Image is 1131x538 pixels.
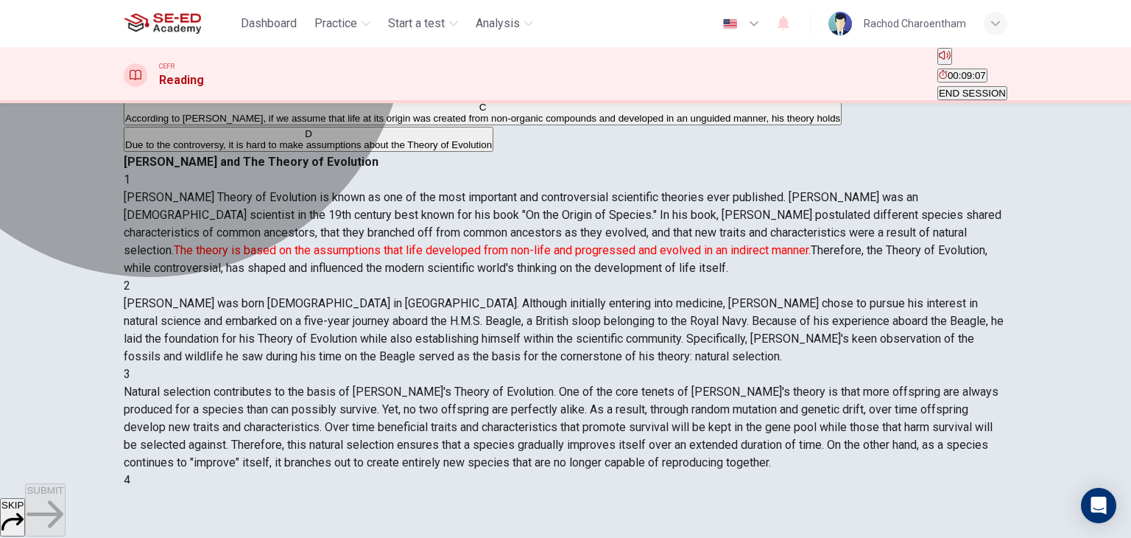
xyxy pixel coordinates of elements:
[235,10,303,37] button: Dashboard
[828,12,852,35] img: Profile picture
[864,15,966,32] div: Rachod Charoentham
[159,71,204,89] h1: Reading
[124,366,1007,383] div: 3
[937,69,987,83] button: 00:09:07
[124,127,493,152] button: DDue to the controversy, it is hard to make assumptions about the Theory of Evolution
[939,88,1006,99] span: END SESSION
[1081,488,1116,523] div: Open Intercom Messenger
[470,10,539,37] button: Analysis
[124,100,842,125] button: CAccording to [PERSON_NAME], if we assume that life at its origin was created from non-organic co...
[124,472,1007,489] div: 4
[124,171,1007,189] div: 1
[241,15,297,32] span: Dashboard
[174,243,811,257] font: The theory is based on the assumptions that life developed from non-life and progressed and evolv...
[125,113,840,124] span: According to [PERSON_NAME], if we assume that life at its origin was created from non-organic com...
[124,9,201,38] img: SE-ED Academy logo
[388,15,445,32] span: Start a test
[124,296,1004,363] span: [PERSON_NAME] was born [DEMOGRAPHIC_DATA] in [GEOGRAPHIC_DATA]. Although initially entering into ...
[382,10,464,37] button: Start a test
[309,10,376,37] button: Practice
[937,66,1007,84] div: Hide
[124,9,235,38] a: SE-ED Academy logo
[124,190,1001,275] span: [PERSON_NAME] Theory of Evolution is known as one of the most important and controversial scienti...
[27,485,63,496] span: SUBMIT
[124,385,998,469] span: Natural selection contributes to the basis of [PERSON_NAME]'s Theory of Evolution. One of the cor...
[937,86,1007,100] button: END SESSION
[721,18,739,29] img: en
[937,48,1007,66] div: Mute
[125,139,492,150] span: Due to the controversy, it is hard to make assumptions about the Theory of Evolution
[124,153,1007,171] h4: [PERSON_NAME] and The Theory of Evolution
[125,102,840,113] div: C
[1,500,24,511] span: SKIP
[948,70,986,81] span: 00:09:07
[124,277,1007,295] div: 2
[125,128,492,139] div: D
[159,61,175,71] span: CEFR
[476,15,520,32] span: Analysis
[314,15,357,32] span: Practice
[25,483,65,537] button: SUBMIT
